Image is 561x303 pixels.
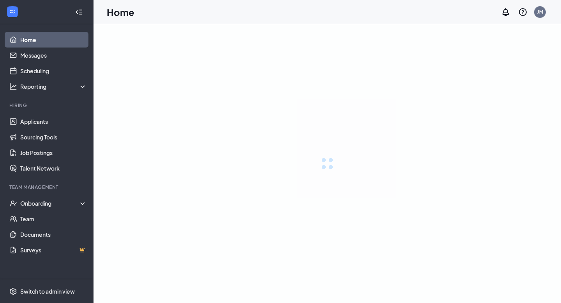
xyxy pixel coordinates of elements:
[20,242,87,258] a: SurveysCrown
[9,287,17,295] svg: Settings
[20,287,75,295] div: Switch to admin view
[20,32,87,48] a: Home
[20,63,87,79] a: Scheduling
[9,184,85,190] div: Team Management
[20,211,87,227] a: Team
[20,83,87,90] div: Reporting
[518,7,527,17] svg: QuestionInfo
[537,9,543,15] div: JM
[9,83,17,90] svg: Analysis
[501,7,510,17] svg: Notifications
[9,199,17,207] svg: UserCheck
[20,48,87,63] a: Messages
[9,102,85,109] div: Hiring
[20,160,87,176] a: Talent Network
[20,129,87,145] a: Sourcing Tools
[9,8,16,16] svg: WorkstreamLogo
[20,227,87,242] a: Documents
[20,114,87,129] a: Applicants
[75,8,83,16] svg: Collapse
[107,5,134,19] h1: Home
[20,199,87,207] div: Onboarding
[20,145,87,160] a: Job Postings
